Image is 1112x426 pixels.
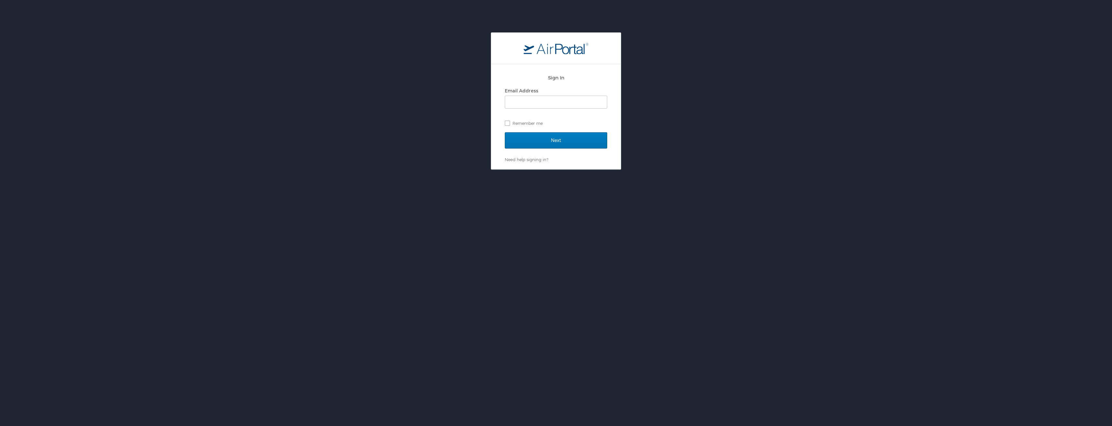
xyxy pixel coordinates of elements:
label: Email Address [505,88,538,93]
a: Need help signing in? [505,157,548,162]
img: logo [524,42,588,54]
h2: Sign In [505,74,607,81]
input: Next [505,132,607,148]
label: Remember me [505,118,607,128]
